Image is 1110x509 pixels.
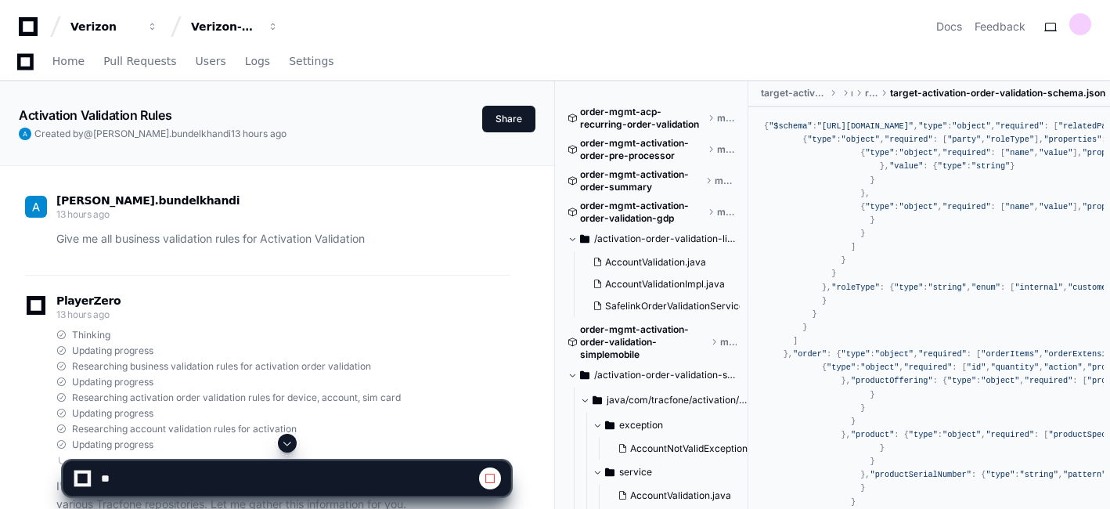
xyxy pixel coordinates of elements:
span: "name" [1005,148,1034,157]
app-text-character-animate: Activation Validation Rules [19,107,171,123]
span: "type" [842,349,870,359]
span: Settings [289,56,333,66]
span: AccountValidationImpl.java [605,278,725,291]
button: /activation-order-validation-lifeline/src/main/java/com/tracfone/activation/order/validation/life... [568,226,737,251]
span: Researching account validation rules for activation [72,423,297,435]
span: java/com/tracfone/activation/order/validation/simplemobile [607,394,749,406]
span: Users [196,56,226,66]
span: "quantity" [991,363,1040,372]
span: "required" [1025,376,1073,385]
button: /activation-order-validation-simplemobile/src/main [568,363,737,388]
button: exception [593,413,762,438]
span: "required" [904,363,953,372]
span: target-activation-order-validation-schema.json [890,87,1105,99]
span: Thinking [72,329,110,341]
span: 13 hours ago [56,309,109,320]
span: "product" [851,430,894,439]
span: /activation-order-validation-simplemobile/src/main [594,369,737,381]
span: Logs [245,56,270,66]
span: order-mgmt-activation-order-summary [580,168,702,193]
span: "string" [971,161,1010,171]
span: "type" [894,283,923,292]
span: "type" [865,202,894,211]
span: "type" [909,430,938,439]
a: Pull Requests [103,44,176,80]
span: "required" [996,121,1044,131]
button: Share [482,106,535,132]
img: ACg8ocKz7EBFCnWPdTv19o9m_nca3N0OVJEOQCGwElfmCyRVJ95dZw=s96-c [25,196,47,218]
span: "id" [967,363,986,372]
a: Home [52,44,85,80]
span: "required" [986,430,1034,439]
p: Give me all business validation rules for Activation Validation [56,230,510,248]
svg: Directory [605,416,614,435]
a: Docs [936,19,962,34]
span: Home [52,56,85,66]
button: Verizon-Clarify-Order-Management [185,13,285,41]
a: Logs [245,44,270,80]
span: Pull Requests [103,56,176,66]
a: Users [196,44,226,80]
span: "object" [942,430,981,439]
span: "object" [899,148,938,157]
span: "enum" [971,283,1000,292]
span: "orderItems" [981,349,1039,359]
span: "object" [899,202,938,211]
span: Updating progress [72,376,153,388]
span: "$schema" [769,121,812,131]
span: "action" [1043,363,1082,372]
span: "value" [1039,202,1072,211]
div: Verizon [70,19,138,34]
span: Updating progress [72,345,153,357]
span: "type" [918,121,947,131]
span: "required" [942,202,991,211]
span: "properties" [1043,135,1101,144]
span: [PERSON_NAME].bundelkhandi [93,128,231,139]
div: Verizon-Clarify-Order-Management [191,19,258,34]
span: master [717,206,737,218]
span: resources [865,87,878,99]
span: 13 hours ago [231,128,287,139]
span: "type" [827,363,856,372]
span: [PERSON_NAME].bundelkhandi [56,194,240,207]
button: java/com/tracfone/activation/order/validation/simplemobile [580,388,749,413]
span: order-mgmt-activation-order-pre-processor [580,137,705,162]
button: SafelinkOrderValidationServiceImpl.java [586,295,740,317]
span: "object" [981,376,1019,385]
span: target-activation-order-validation-tbv [761,87,827,99]
button: AccountValidation.java [586,251,740,273]
span: "string" [928,283,966,292]
span: "required" [885,135,933,144]
span: SafelinkOrderValidationServiceImpl.java [605,300,784,312]
span: "object" [842,135,880,144]
span: "object" [952,121,990,131]
span: main [851,87,853,99]
button: Verizon [64,13,164,41]
span: "internal" [1014,283,1063,292]
span: "object" [875,349,914,359]
span: "value" [1039,148,1072,157]
span: "required" [918,349,967,359]
span: "type" [947,376,976,385]
button: AccountValidationImpl.java [586,273,740,295]
span: /activation-order-validation-lifeline/src/main/java/com/tracfone/activation/order/validation/life... [594,233,737,245]
svg: Directory [580,229,589,248]
span: order-mgmt-activation-order-validation-gdp [580,200,705,225]
span: "value" [889,161,923,171]
span: master [717,143,737,156]
span: "type" [938,161,967,171]
span: master [717,112,737,125]
svg: Directory [580,366,589,384]
span: Researching activation order validation rules for device, account, sim card [72,392,401,404]
span: @ [84,128,93,139]
span: PlayerZero [56,296,121,305]
span: master [715,175,737,187]
span: "party" [947,135,981,144]
span: 13 hours ago [56,208,109,220]
img: ACg8ocKz7EBFCnWPdTv19o9m_nca3N0OVJEOQCGwElfmCyRVJ95dZw=s96-c [19,128,31,140]
span: "[URL][DOMAIN_NAME]" [817,121,914,131]
span: Updating progress [72,407,153,420]
span: "order" [793,349,827,359]
svg: Directory [593,391,602,410]
span: Researching business validation rules for activation order validation [72,360,371,373]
